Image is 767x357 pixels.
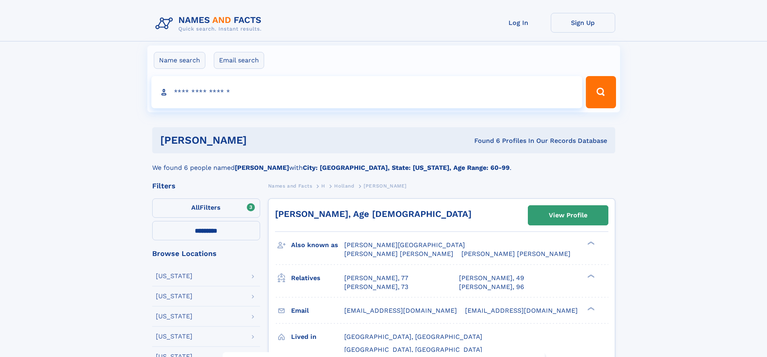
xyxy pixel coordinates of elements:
[321,181,325,191] a: H
[156,273,192,279] div: [US_STATE]
[465,307,578,314] span: [EMAIL_ADDRESS][DOMAIN_NAME]
[303,164,510,171] b: City: [GEOGRAPHIC_DATA], State: [US_STATE], Age Range: 60-99
[268,181,312,191] a: Names and Facts
[344,307,457,314] span: [EMAIL_ADDRESS][DOMAIN_NAME]
[156,333,192,340] div: [US_STATE]
[154,52,205,69] label: Name search
[549,206,587,225] div: View Profile
[360,136,607,145] div: Found 6 Profiles In Our Records Database
[459,274,524,283] a: [PERSON_NAME], 49
[459,283,524,291] a: [PERSON_NAME], 96
[344,241,465,249] span: [PERSON_NAME][GEOGRAPHIC_DATA]
[344,346,482,353] span: [GEOGRAPHIC_DATA], [GEOGRAPHIC_DATA]
[191,204,200,211] span: All
[344,333,482,340] span: [GEOGRAPHIC_DATA], [GEOGRAPHIC_DATA]
[486,13,551,33] a: Log In
[291,238,344,252] h3: Also known as
[528,206,608,225] a: View Profile
[344,274,408,283] a: [PERSON_NAME], 77
[461,250,571,258] span: [PERSON_NAME] [PERSON_NAME]
[586,76,616,108] button: Search Button
[291,271,344,285] h3: Relatives
[151,76,583,108] input: search input
[364,183,407,189] span: [PERSON_NAME]
[156,313,192,320] div: [US_STATE]
[321,183,325,189] span: H
[585,306,595,311] div: ❯
[152,153,615,173] div: We found 6 people named with .
[344,283,408,291] a: [PERSON_NAME], 73
[551,13,615,33] a: Sign Up
[344,250,453,258] span: [PERSON_NAME] [PERSON_NAME]
[585,273,595,279] div: ❯
[334,183,354,189] span: Holland
[156,293,192,299] div: [US_STATE]
[585,241,595,246] div: ❯
[275,209,471,219] a: [PERSON_NAME], Age [DEMOGRAPHIC_DATA]
[152,13,268,35] img: Logo Names and Facts
[334,181,354,191] a: Holland
[152,250,260,257] div: Browse Locations
[235,164,289,171] b: [PERSON_NAME]
[214,52,264,69] label: Email search
[152,182,260,190] div: Filters
[291,330,344,344] h3: Lived in
[152,198,260,218] label: Filters
[160,135,361,145] h1: [PERSON_NAME]
[291,304,344,318] h3: Email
